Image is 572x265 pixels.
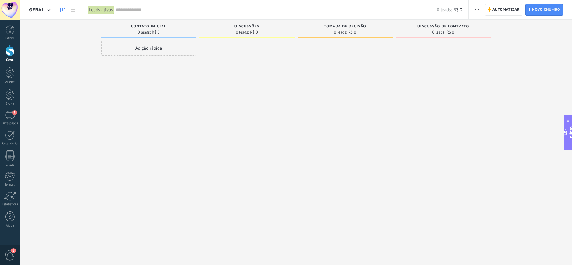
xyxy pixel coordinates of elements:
font: Discussões [234,24,259,29]
font: Automatizar [492,7,520,12]
font: Leads ativos [89,7,113,13]
font: Adição rápida [135,45,162,51]
font: 0 leads: [236,30,249,35]
font: Arlene [5,80,15,84]
font: Bruna [6,102,14,106]
font: 0 leads: [432,30,445,35]
font: R$ 0 [348,30,356,35]
div: Discussão de contrato [399,24,488,30]
font: 1 [13,249,14,253]
font: Bate-papos [2,121,18,125]
font: E-mail [5,182,14,187]
a: Pistas [57,4,68,16]
font: R$ 0 [250,30,258,35]
font: 0 leads: [437,7,452,13]
font: Estatísticas [2,202,18,207]
font: R$ 0 [453,7,462,13]
font: 0 leads: [138,30,151,35]
div: Discussões [202,24,291,30]
font: 0 leads: [334,30,347,35]
font: R$ 0 [446,30,454,35]
font: Calendário [2,141,17,146]
a: Automatizar [485,4,522,16]
font: R$ 0 [152,30,159,35]
font: Novo chumbo [532,7,560,12]
font: Geral [6,58,14,62]
div: Tomada de decisão [301,24,390,30]
font: Listas [6,163,14,167]
font: Discussão de contrato [417,24,469,29]
font: Tomada de decisão [324,24,366,29]
a: Lista [68,4,78,16]
font: Painel [5,36,14,40]
font: 7 [14,111,16,115]
a: Novo chumbo [525,4,563,16]
div: Contato inicial [104,24,193,30]
button: Mais [473,4,481,16]
font: Ajuda [6,224,14,228]
font: Geral [29,7,45,13]
font: Contato inicial [131,24,166,29]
